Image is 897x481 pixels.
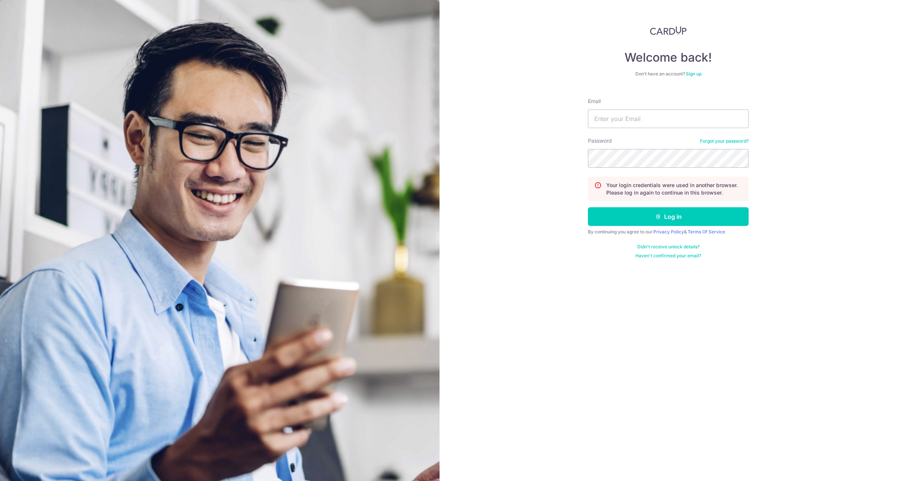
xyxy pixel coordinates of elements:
[635,253,701,259] a: Haven't confirmed your email?
[588,137,612,145] label: Password
[637,244,700,250] a: Didn't receive unlock details?
[588,109,749,128] input: Enter your Email
[688,229,725,235] a: Terms Of Service
[588,207,749,226] button: Log in
[588,229,749,235] div: By continuing you agree to our &
[650,26,687,35] img: CardUp Logo
[606,181,742,196] p: Your login credentials were used in another browser. Please log in again to continue in this brow...
[588,50,749,65] h4: Welcome back!
[686,71,702,77] a: Sign up
[588,71,749,77] div: Don’t have an account?
[653,229,684,235] a: Privacy Policy
[700,138,749,144] a: Forgot your password?
[588,97,601,105] label: Email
